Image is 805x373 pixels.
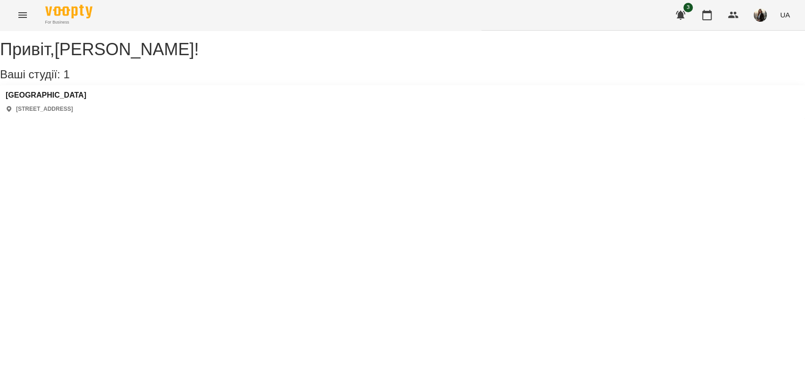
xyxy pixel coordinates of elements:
[45,5,92,18] img: Voopty Logo
[754,8,767,22] img: 91952ddef0f0023157af724e1fee8812.jpg
[16,105,73,113] p: [STREET_ADDRESS]
[63,68,69,81] span: 1
[6,91,86,99] a: [GEOGRAPHIC_DATA]
[776,6,794,24] button: UA
[11,4,34,26] button: Menu
[45,19,92,25] span: For Business
[780,10,790,20] span: UA
[683,3,693,12] span: 3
